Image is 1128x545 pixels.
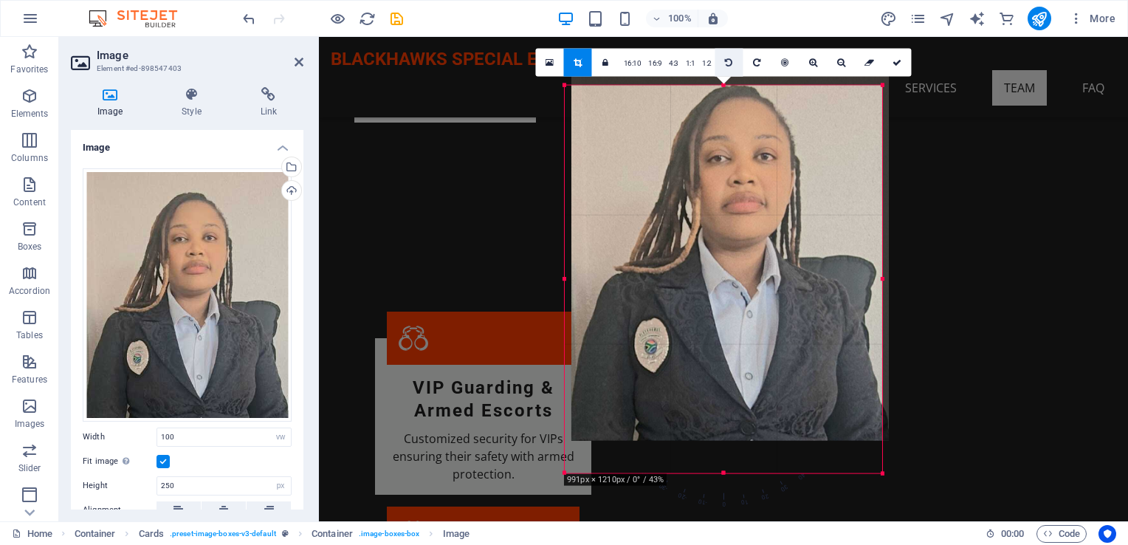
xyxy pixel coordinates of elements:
a: 16:10 [620,49,645,78]
i: On resize automatically adjust zoom level to fit chosen device. [706,12,720,25]
p: Accordion [9,285,50,297]
a: Zoom in [799,49,828,77]
h4: Style [155,87,233,118]
button: commerce [998,10,1016,27]
label: Width [83,433,157,441]
i: Publish [1031,10,1048,27]
a: Center [771,49,799,77]
button: More [1063,7,1121,30]
p: Favorites [10,64,48,75]
span: 0 [716,383,733,510]
a: 4:3 [665,49,682,78]
a: 16:9 [644,49,665,78]
p: Tables [16,329,43,341]
i: This element is a customizable preset [282,529,289,538]
h4: Image [71,87,155,118]
p: Slider [18,462,41,474]
p: Boxes [18,241,42,253]
div: WhatsAppImage2025-09-03at12.29.22_088a1912-DFGF9U_uR51GeQIrLI6e3Q.jpg [83,168,292,422]
h2: Image [97,49,303,62]
button: design [880,10,898,27]
p: Content [13,196,46,208]
i: Reload page [359,10,376,27]
a: Rotate right 90° [743,49,771,77]
a: Confirm [884,49,912,77]
button: undo [240,10,258,27]
a: Reset [856,49,884,77]
span: . preset-image-boxes-v3-default [170,525,276,543]
h4: Image [71,130,303,157]
button: reload [358,10,376,27]
button: pages [909,10,927,27]
i: Navigator [939,10,956,27]
span: Click to select. Double-click to edit [139,525,164,543]
a: Crop mode [564,49,592,77]
p: Images [15,418,45,430]
button: navigator [939,10,957,27]
h6: 100% [668,10,692,27]
label: Fit image [83,453,157,470]
span: Click to select. Double-click to edit [312,525,353,543]
p: Columns [11,152,48,164]
button: 100% [646,10,698,27]
p: Features [12,374,47,385]
div: 991px × 1210px / 0° / 43% [564,473,667,485]
span: . image-boxes-box [359,525,420,543]
h4: Link [234,87,303,118]
i: Pages (Ctrl+Alt+S) [909,10,926,27]
span: 00 00 [1001,525,1024,543]
a: Select files from the file manager, stock photos, or upload file(s) [536,49,564,77]
span: Click to select. Double-click to edit [75,525,116,543]
i: Save (Ctrl+S) [388,10,405,27]
label: Height [83,481,157,490]
a: Rotate left 90° [715,49,743,77]
a: 1:1 [682,49,699,78]
nav: breadcrumb [75,525,470,543]
i: Undo: Change image (Ctrl+Z) [241,10,258,27]
span: Code [1043,525,1080,543]
a: Keep aspect ratio [592,49,620,77]
button: Code [1036,525,1087,543]
span: Click to select. Double-click to edit [443,525,470,543]
p: Elements [11,108,49,120]
h3: Element #ed-898547403 [97,62,274,75]
button: Usercentrics [1098,525,1116,543]
span: : [1011,528,1014,539]
button: publish [1028,7,1051,30]
img: Editor Logo [85,10,196,27]
a: Zoom out [828,49,856,77]
h6: Session time [986,525,1025,543]
button: save [388,10,405,27]
button: text_generator [969,10,986,27]
label: Alignment [83,501,157,519]
i: Design (Ctrl+Alt+Y) [880,10,897,27]
span: More [1069,11,1115,26]
a: 1:2 [698,49,715,78]
a: Click to cancel selection. Double-click to open Pages [12,525,52,543]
